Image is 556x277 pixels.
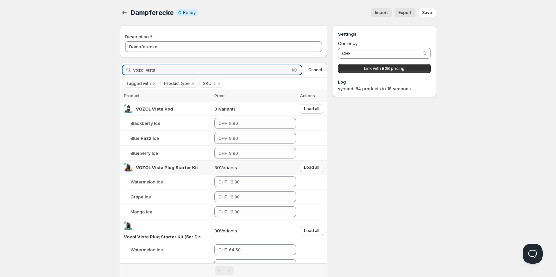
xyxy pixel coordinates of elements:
[422,10,432,15] span: Save
[229,118,286,129] input: 9.90
[306,66,325,74] button: Cancel
[164,81,190,86] span: Product type
[131,150,158,156] div: Blueberry Ice
[395,8,416,17] a: Export
[125,34,149,39] span: Description
[229,244,286,255] input: 64.50
[212,102,298,116] td: 31 Variants
[338,85,431,92] div: synced: 84 products in 18 seconds
[218,150,227,156] span: CHF
[136,164,198,171] div: VOZOL Vista Plug Starter Kit
[131,247,163,252] span: Watermelon Ice
[338,41,358,46] span: Currency
[212,161,298,174] td: 30 Variants
[304,165,319,170] span: Load all
[218,262,227,267] span: CHF
[300,163,323,172] button: Load all
[418,8,436,17] button: Save
[371,8,392,17] button: Import
[131,136,159,141] span: Blue Razz Ice
[131,9,174,17] span: Dampferecke
[214,93,225,98] span: Price
[131,120,160,127] div: Blackberry Ice
[131,262,151,267] span: Grape Ice
[375,10,388,15] span: Import
[399,10,412,15] span: Export
[300,226,323,235] button: Load all
[133,65,290,75] input: Search by title
[161,80,190,87] button: Product type
[190,80,196,87] button: Clear
[212,219,298,242] td: 30 Variants
[183,10,196,15] span: Ready
[364,66,405,71] span: Link with B2B pricing
[124,93,139,98] span: Product
[151,80,157,87] button: Clear
[304,106,319,112] span: Load all
[131,150,158,156] span: Blueberry Ice
[131,121,160,126] span: Blackberry Ice
[136,106,173,112] span: VOZOL Vista Pod
[291,67,298,73] button: Clear
[300,93,315,98] span: Actions
[338,64,431,73] button: Link with B2B pricing
[300,104,323,114] button: Load all
[123,80,151,87] button: Tagged with
[218,194,227,199] span: CHF
[218,179,227,184] span: CHF
[131,179,163,184] span: Watermelon Ice
[218,136,227,141] span: CHF
[338,79,431,85] h3: Log
[229,206,286,217] input: 12.90
[203,81,216,86] span: SKU is
[229,259,286,270] input: 64.50
[131,135,159,141] div: Blue Razz Ice
[125,41,322,52] input: Private internal description
[136,165,198,170] span: VOZOL Vista Plug Starter Kit
[308,67,322,73] span: Cancel
[523,244,543,264] iframe: Help Scout Beacon - Open
[131,194,151,199] span: Grape Ice
[338,31,431,37] h3: Settings
[218,209,227,214] span: CHF
[124,233,200,240] div: Vozol Vista Plug Starter Kit (5er Display)
[229,133,286,143] input: 9.90
[229,176,286,187] input: 12.90
[304,228,319,233] span: Load all
[218,247,227,252] span: CHF
[124,234,212,239] span: Vozol Vista Plug Starter Kit (5er Display)
[229,191,286,202] input: 12.90
[120,263,327,277] nav: Pagination
[131,209,152,214] span: Mango Ice
[229,148,286,158] input: 9.90
[126,81,151,86] span: Tagged with
[200,80,216,87] button: SKU is
[218,121,227,126] span: CHF
[216,80,222,87] button: Clear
